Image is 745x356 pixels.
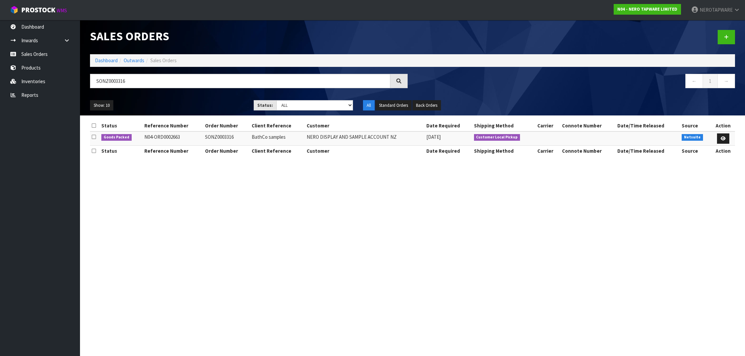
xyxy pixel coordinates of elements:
nav: Page navigation [418,74,735,90]
th: Order Number [203,146,250,156]
th: Action [711,120,735,131]
th: Client Reference [250,146,305,156]
th: Source [680,120,711,131]
th: Carrier [536,146,560,156]
button: Show: 10 [90,100,113,111]
th: Client Reference [250,120,305,131]
td: SONZ0003316 [203,131,250,146]
th: Connote Number [560,120,615,131]
strong: N04 - NERO TAPWARE LIMITED [617,6,677,12]
strong: Status: [257,102,273,108]
span: [DATE] [426,134,441,140]
td: N04-ORD0002663 [143,131,203,146]
th: Shipping Method [472,146,536,156]
th: Connote Number [560,146,615,156]
th: Order Number [203,120,250,131]
th: Status [100,146,143,156]
th: Customer [305,120,425,131]
th: Source [680,146,711,156]
span: Customer Local Pickup [474,134,520,141]
a: Dashboard [95,57,118,64]
span: Goods Packed [101,134,132,141]
span: Sales Orders [150,57,177,64]
button: Back Orders [412,100,441,111]
th: Carrier [536,120,560,131]
h1: Sales Orders [90,30,408,43]
a: ← [685,74,703,88]
th: Date/Time Released [616,120,680,131]
th: Reference Number [143,120,203,131]
td: BathCo samples [250,131,305,146]
a: 1 [703,74,718,88]
button: All [363,100,375,111]
small: WMS [57,7,67,14]
span: NEROTAPWARE [700,7,733,13]
th: Customer [305,146,425,156]
input: Search sales orders [90,74,390,88]
span: Netsuite [682,134,703,141]
span: ProStock [21,6,55,14]
td: NERO DISPLAY AND SAMPLE ACCOUNT NZ [305,131,425,146]
a: Outwards [124,57,144,64]
img: cube-alt.png [10,6,18,14]
button: Standard Orders [375,100,412,111]
th: Date Required [425,146,472,156]
th: Date Required [425,120,472,131]
th: Status [100,120,143,131]
th: Shipping Method [472,120,536,131]
th: Action [711,146,735,156]
a: → [717,74,735,88]
th: Date/Time Released [616,146,680,156]
th: Reference Number [143,146,203,156]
